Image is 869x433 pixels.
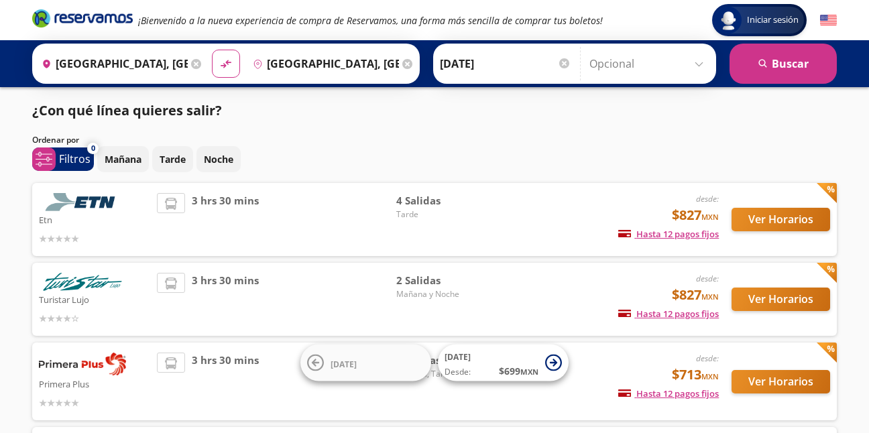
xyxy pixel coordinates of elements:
[396,273,490,288] span: 2 Salidas
[820,12,837,29] button: English
[39,211,150,227] p: Etn
[97,146,149,172] button: Mañana
[732,288,830,311] button: Ver Horarios
[192,273,259,326] span: 3 hrs 30 mins
[696,193,719,204] em: desde:
[701,371,719,381] small: MXN
[160,152,186,166] p: Tarde
[618,387,719,399] span: Hasta 12 pagos fijos
[696,273,719,284] em: desde:
[32,101,222,121] p: ¿Con qué línea quieres salir?
[732,208,830,231] button: Ver Horarios
[499,364,538,378] span: $ 699
[32,8,133,32] a: Brand Logo
[618,228,719,240] span: Hasta 12 pagos fijos
[138,14,603,27] em: ¡Bienvenido a la nueva experiencia de compra de Reservamos, una forma más sencilla de comprar tus...
[696,353,719,364] em: desde:
[247,47,399,80] input: Buscar Destino
[105,152,141,166] p: Mañana
[59,151,91,167] p: Filtros
[396,193,490,208] span: 4 Salidas
[39,291,150,307] p: Turistar Lujo
[32,8,133,28] i: Brand Logo
[618,308,719,320] span: Hasta 12 pagos fijos
[192,193,259,246] span: 3 hrs 30 mins
[440,47,571,80] input: Elegir Fecha
[742,13,804,27] span: Iniciar sesión
[672,365,719,385] span: $713
[730,44,837,84] button: Buscar
[196,146,241,172] button: Noche
[152,146,193,172] button: Tarde
[39,375,150,391] p: Primera Plus
[300,345,431,381] button: [DATE]
[520,367,538,377] small: MXN
[701,292,719,302] small: MXN
[445,366,471,378] span: Desde:
[192,353,259,410] span: 3 hrs 30 mins
[672,285,719,305] span: $827
[204,152,233,166] p: Noche
[91,143,95,154] span: 0
[39,273,126,291] img: Turistar Lujo
[438,345,569,381] button: [DATE]Desde:$699MXN
[445,351,471,363] span: [DATE]
[32,147,94,171] button: 0Filtros
[672,205,719,225] span: $827
[396,288,490,300] span: Mañana y Noche
[732,370,830,393] button: Ver Horarios
[39,353,126,375] img: Primera Plus
[589,47,709,80] input: Opcional
[701,212,719,222] small: MXN
[396,208,490,221] span: Tarde
[36,47,188,80] input: Buscar Origen
[39,193,126,211] img: Etn
[32,134,79,146] p: Ordenar por
[331,358,357,369] span: [DATE]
